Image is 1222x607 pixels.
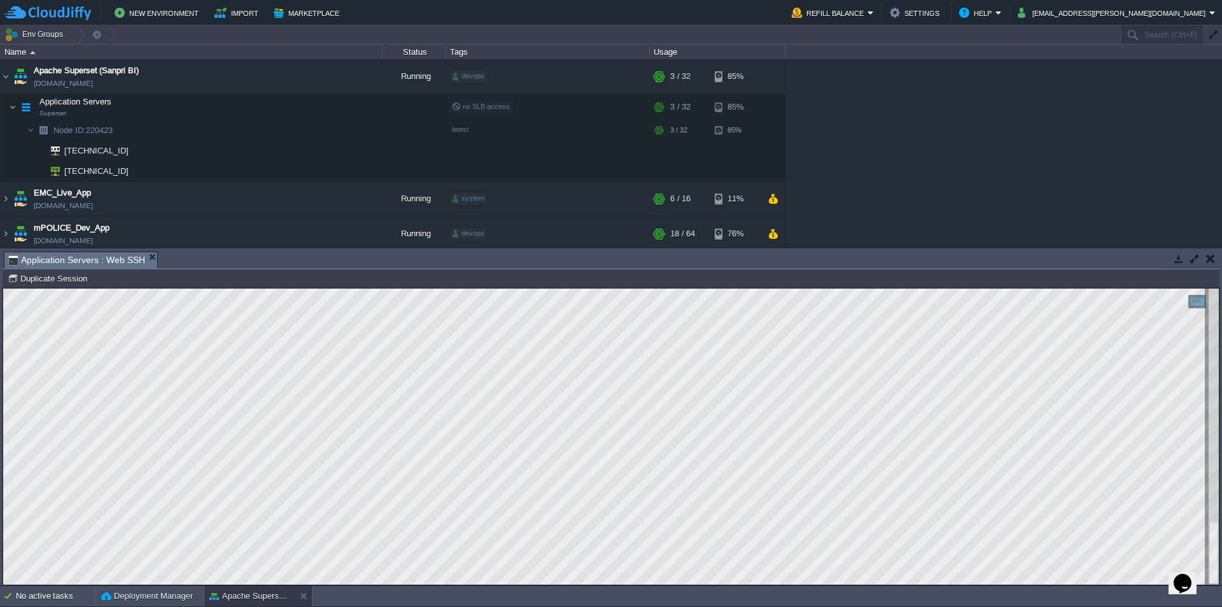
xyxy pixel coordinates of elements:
[63,161,130,181] span: [TECHNICAL_ID]
[38,96,113,107] span: Application Servers
[8,252,145,268] span: Application Servers : Web SSH
[38,97,113,106] a: Application ServersSuperset
[34,161,42,181] img: AMDAwAAAACH5BAEAAAAALAAAAAABAAEAAAICRAEAOw==
[452,125,468,133] span: latest
[53,125,86,135] span: Node ID:
[1,217,11,251] img: AMDAwAAAACH5BAEAAAAALAAAAAABAAEAAAICRAEAOw==
[670,120,687,140] div: 3 / 32
[383,182,446,216] div: Running
[9,94,17,120] img: AMDAwAAAACH5BAEAAAAALAAAAAABAAEAAAICRAEAOw==
[715,120,756,140] div: 85%
[63,146,130,155] a: [TECHNICAL_ID]
[450,71,487,82] div: devops
[670,59,691,94] div: 3 / 32
[890,5,943,20] button: Settings
[34,141,42,161] img: AMDAwAAAACH5BAEAAAAALAAAAAABAAEAAAICRAEAOw==
[11,217,29,251] img: AMDAwAAAACH5BAEAAAAALAAAAAABAAEAAAICRAEAOw==
[34,120,52,140] img: AMDAwAAAACH5BAEAAAAALAAAAAABAAEAAAICRAEAOw==
[209,590,290,603] button: Apache Superset (Sanpri BI)
[11,182,29,216] img: AMDAwAAAACH5BAEAAAAALAAAAAABAAEAAAICRAEAOw==
[17,94,35,120] img: AMDAwAAAACH5BAEAAAAALAAAAAABAAEAAAICRAEAOw==
[30,51,36,54] img: AMDAwAAAACH5BAEAAAAALAAAAAABAAEAAAICRAEAOw==
[1,59,11,94] img: AMDAwAAAACH5BAEAAAAALAAAAAABAAEAAAICRAEAOw==
[1018,5,1209,20] button: [EMAIL_ADDRESS][PERSON_NAME][DOMAIN_NAME]
[42,141,60,161] img: AMDAwAAAACH5BAEAAAAALAAAAAABAAEAAAICRAEAOw==
[1,45,382,59] div: Name
[450,193,487,204] div: system
[383,59,446,94] div: Running
[715,217,756,251] div: 76%
[670,217,695,251] div: 18 / 64
[39,110,66,117] span: Superset
[450,228,487,239] div: devops
[383,45,446,59] div: Status
[452,103,510,110] span: no SLB access
[274,5,343,20] button: Marketplace
[715,182,756,216] div: 11%
[383,217,446,251] div: Running
[1,182,11,216] img: AMDAwAAAACH5BAEAAAAALAAAAAABAAEAAAICRAEAOw==
[34,222,109,234] a: mPOLICE_Dev_App
[34,77,93,90] a: [DOMAIN_NAME]
[959,5,995,20] button: Help
[715,94,756,120] div: 85%
[115,5,202,20] button: New Environment
[4,5,91,21] img: CloudJiffy
[650,45,785,59] div: Usage
[670,182,691,216] div: 6 / 16
[8,273,91,284] button: Duplicate Session
[27,120,34,140] img: AMDAwAAAACH5BAEAAAAALAAAAAABAAEAAAICRAEAOw==
[214,5,262,20] button: Import
[42,161,60,181] img: AMDAwAAAACH5BAEAAAAALAAAAAABAAEAAAICRAEAOw==
[52,125,115,136] span: 220423
[11,59,29,94] img: AMDAwAAAACH5BAEAAAAALAAAAAABAAEAAAICRAEAOw==
[34,64,139,77] a: Apache Superset (Sanpri BI)
[792,5,867,20] button: Refill Balance
[34,187,91,199] a: EMC_Live_App
[34,234,93,247] a: [DOMAIN_NAME]
[16,586,95,606] div: No active tasks
[63,166,130,176] a: [TECHNICAL_ID]
[447,45,649,59] div: Tags
[34,199,93,212] a: [DOMAIN_NAME]
[1169,556,1209,594] iframe: chat widget
[670,94,691,120] div: 3 / 32
[52,125,115,136] a: Node ID:220423
[101,590,193,603] button: Deployment Manager
[63,141,130,161] span: [TECHNICAL_ID]
[715,59,756,94] div: 85%
[4,25,67,43] button: Env Groups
